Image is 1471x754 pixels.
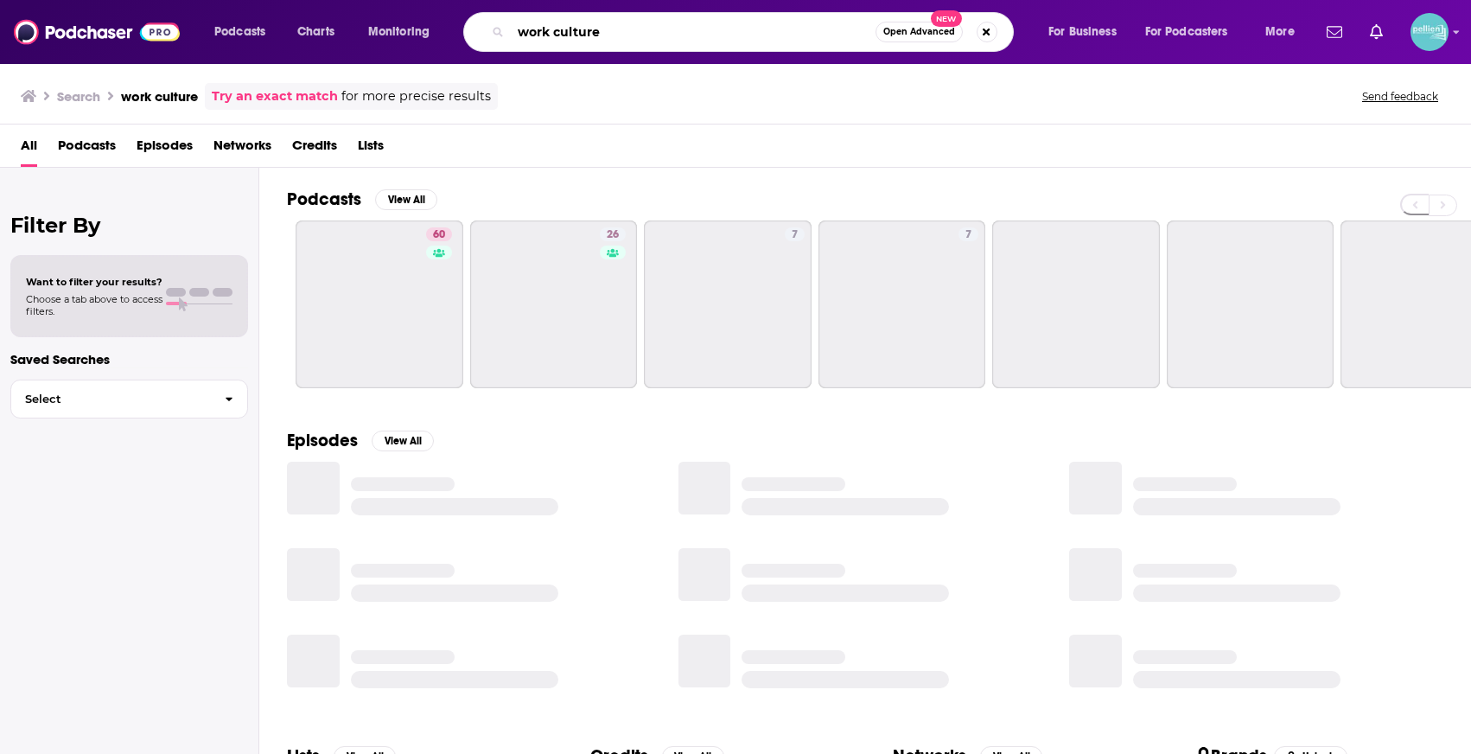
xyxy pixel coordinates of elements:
span: Choose a tab above to access filters. [26,293,162,317]
button: open menu [1134,18,1253,46]
button: Send feedback [1357,89,1443,104]
span: 60 [433,227,445,244]
span: New [931,10,962,27]
a: 7 [958,227,978,241]
button: Show profile menu [1411,13,1449,51]
span: Charts [297,20,334,44]
a: PodcastsView All [287,188,437,210]
span: Podcasts [214,20,265,44]
a: Networks [213,131,271,167]
h3: work culture [121,88,198,105]
a: Podcasts [58,131,116,167]
a: 26 [600,227,626,241]
a: 60 [296,220,463,388]
span: For Podcasters [1145,20,1228,44]
h2: Filter By [10,213,248,238]
a: Episodes [137,131,193,167]
a: 7 [785,227,805,241]
a: Credits [292,131,337,167]
button: open menu [1253,18,1316,46]
span: Select [11,393,211,405]
button: open menu [1036,18,1138,46]
img: User Profile [1411,13,1449,51]
button: open menu [356,18,452,46]
a: Try an exact match [212,86,338,106]
div: Search podcasts, credits, & more... [480,12,1030,52]
button: Select [10,380,248,419]
a: Charts [286,18,345,46]
span: Logged in as JessicaPellien [1411,13,1449,51]
a: All [21,131,37,167]
button: Open AdvancedNew [876,22,963,42]
img: Podchaser - Follow, Share and Rate Podcasts [14,16,180,48]
a: 26 [470,220,638,388]
span: for more precise results [341,86,491,106]
h3: Search [57,88,100,105]
button: View All [375,189,437,210]
span: 26 [607,227,619,244]
a: 60 [426,227,452,241]
a: 7 [644,220,812,388]
a: Show notifications dropdown [1320,17,1349,47]
h2: Episodes [287,430,358,451]
input: Search podcasts, credits, & more... [511,18,876,46]
span: Want to filter your results? [26,276,162,288]
a: 7 [818,220,986,388]
h2: Podcasts [287,188,361,210]
button: View All [372,431,434,451]
span: Monitoring [368,20,430,44]
p: Saved Searches [10,351,248,367]
span: Open Advanced [883,28,955,36]
a: Lists [358,131,384,167]
span: 7 [792,227,798,244]
span: 7 [965,227,971,244]
span: For Business [1048,20,1117,44]
button: open menu [202,18,288,46]
a: Show notifications dropdown [1363,17,1390,47]
a: EpisodesView All [287,430,434,451]
span: More [1265,20,1295,44]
